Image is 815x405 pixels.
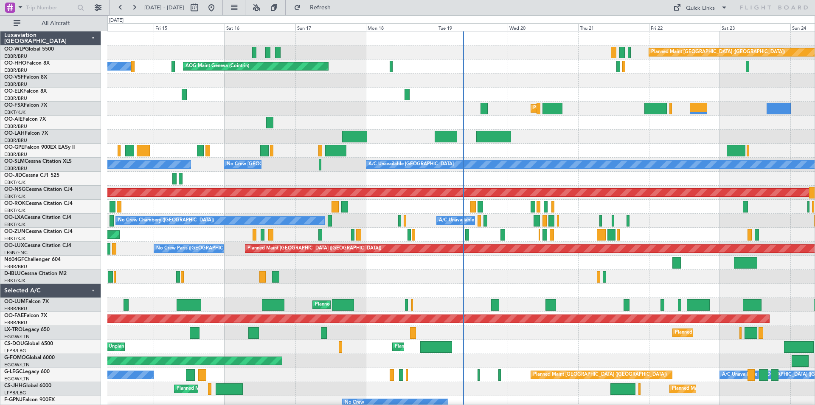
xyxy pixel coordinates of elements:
span: OO-VSF [4,75,24,80]
a: EBBR/BRU [4,81,27,88]
span: OO-LUX [4,243,24,248]
span: OO-ELK [4,89,23,94]
div: Sun 17 [295,23,366,31]
a: OO-WLPGlobal 5500 [4,47,54,52]
span: Refresh [303,5,338,11]
a: OO-AIEFalcon 7X [4,117,46,122]
div: No Crew Chambery ([GEOGRAPHIC_DATA]) [118,214,214,227]
span: OO-FAE [4,313,24,318]
span: LX-TRO [4,327,22,332]
a: EBKT/KJK [4,221,25,228]
div: Planned Maint [GEOGRAPHIC_DATA] ([GEOGRAPHIC_DATA]) [675,326,809,339]
a: EBKT/KJK [4,193,25,200]
a: EGGW/LTN [4,334,30,340]
a: OO-LXACessna Citation CJ4 [4,215,71,220]
div: Sat 23 [720,23,791,31]
div: A/C Unavailable [GEOGRAPHIC_DATA] [368,158,454,171]
span: OO-LAH [4,131,25,136]
button: All Aircraft [9,17,92,30]
a: OO-LAHFalcon 7X [4,131,48,136]
span: OO-GPE [4,145,24,150]
a: LX-TROLegacy 650 [4,327,50,332]
div: Planned Maint [GEOGRAPHIC_DATA] ([GEOGRAPHIC_DATA] National) [315,298,469,311]
a: OO-LUMFalcon 7X [4,299,49,304]
a: OO-SLMCessna Citation XLS [4,159,72,164]
a: EBBR/BRU [4,137,27,144]
a: OO-VSFFalcon 8X [4,75,47,80]
a: OO-ZUNCessna Citation CJ4 [4,229,73,234]
div: Quick Links [686,4,715,13]
a: EBKT/KJK [4,235,25,242]
span: G-LEGC [4,369,22,374]
div: Mon 18 [366,23,437,31]
span: All Aircraft [22,20,90,26]
div: Tue 19 [437,23,508,31]
div: Planned Maint [GEOGRAPHIC_DATA] ([GEOGRAPHIC_DATA]) [395,340,528,353]
div: No Crew Paris ([GEOGRAPHIC_DATA]) [156,242,240,255]
a: D-IBLUCessna Citation M2 [4,271,67,276]
input: Trip Number [26,1,75,14]
a: EBBR/BRU [4,263,27,270]
span: N604GF [4,257,24,262]
span: G-FOMO [4,355,26,360]
a: OO-FSXFalcon 7X [4,103,47,108]
a: OO-ROKCessna Citation CJ4 [4,201,73,206]
div: Thu 14 [83,23,154,31]
a: LFPB/LBG [4,348,26,354]
span: [DATE] - [DATE] [144,4,184,11]
a: EBKT/KJK [4,109,25,116]
span: OO-JID [4,173,22,178]
a: OO-GPEFalcon 900EX EASy II [4,145,75,150]
div: Planned Maint [GEOGRAPHIC_DATA] ([GEOGRAPHIC_DATA]) [651,46,785,59]
a: G-LEGCLegacy 600 [4,369,50,374]
a: EBBR/BRU [4,123,27,130]
span: OO-LXA [4,215,24,220]
a: EBBR/BRU [4,95,27,102]
span: OO-NSG [4,187,25,192]
a: OO-NSGCessna Citation CJ4 [4,187,73,192]
div: [DATE] [109,17,124,24]
a: EBBR/BRU [4,151,27,158]
a: EBKT/KJK [4,278,25,284]
a: OO-JIDCessna CJ1 525 [4,173,59,178]
span: OO-WLP [4,47,25,52]
a: EGGW/LTN [4,376,30,382]
a: EBBR/BRU [4,165,27,172]
a: EBKT/KJK [4,207,25,214]
div: Wed 20 [508,23,579,31]
span: OO-ROK [4,201,25,206]
div: Planned Maint [GEOGRAPHIC_DATA] ([GEOGRAPHIC_DATA]) [672,382,806,395]
span: OO-LUM [4,299,25,304]
a: EGGW/LTN [4,362,30,368]
a: OO-LUXCessna Citation CJ4 [4,243,71,248]
a: F-GPNJFalcon 900EX [4,397,55,402]
div: Fri 22 [649,23,720,31]
a: EBKT/KJK [4,179,25,186]
span: OO-AIE [4,117,22,122]
a: EBBR/BRU [4,67,27,74]
a: LFSN/ENC [4,249,28,256]
div: Unplanned Maint [GEOGRAPHIC_DATA] ([GEOGRAPHIC_DATA]) [109,340,248,353]
span: CS-DOU [4,341,24,346]
a: EBBR/BRU [4,320,27,326]
div: Planned Maint Kortrijk-[GEOGRAPHIC_DATA] [533,102,632,115]
span: OO-SLM [4,159,25,164]
span: OO-FSX [4,103,24,108]
div: Fri 15 [154,23,225,31]
a: EBBR/BRU [4,306,27,312]
div: Sat 16 [225,23,295,31]
a: OO-ELKFalcon 8X [4,89,47,94]
div: Thu 21 [578,23,649,31]
span: OO-ZUN [4,229,25,234]
div: Planned Maint [GEOGRAPHIC_DATA] ([GEOGRAPHIC_DATA]) [177,382,310,395]
a: EBBR/BRU [4,53,27,59]
span: F-GPNJ [4,397,22,402]
span: D-IBLU [4,271,21,276]
a: CS-JHHGlobal 6000 [4,383,51,388]
button: Refresh [290,1,341,14]
span: OO-HHO [4,61,26,66]
a: CS-DOUGlobal 6500 [4,341,53,346]
a: LFPB/LBG [4,390,26,396]
div: No Crew [GEOGRAPHIC_DATA] ([GEOGRAPHIC_DATA] National) [227,158,369,171]
a: OO-HHOFalcon 8X [4,61,50,66]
